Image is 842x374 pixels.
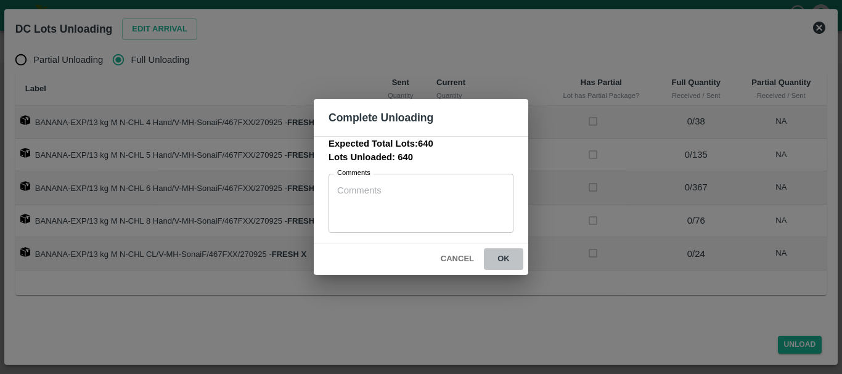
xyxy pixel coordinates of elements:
[329,152,413,162] b: Lots Unloaded: 640
[329,139,433,148] b: Expected Total Lots: 640
[436,248,479,270] button: Cancel
[337,168,370,178] label: Comments
[329,112,433,124] b: Complete Unloading
[484,248,523,270] button: ok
